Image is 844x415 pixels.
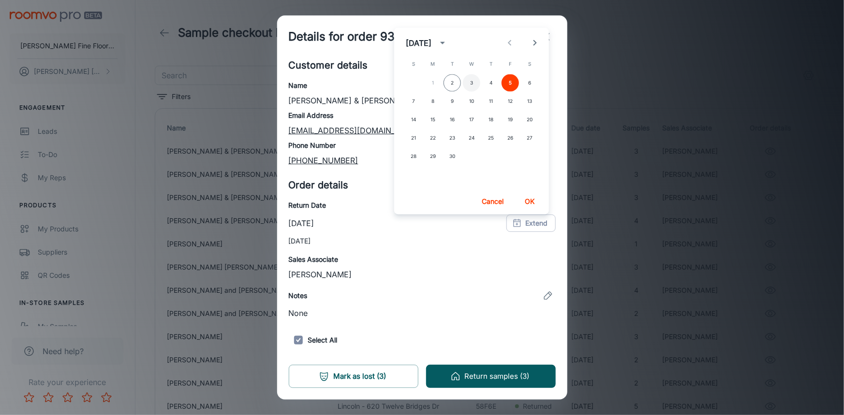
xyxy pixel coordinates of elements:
[506,215,556,232] button: Extend
[444,129,461,147] button: 23
[424,54,442,73] span: Monday
[482,111,500,129] button: 18
[477,193,508,211] button: Cancel
[289,236,556,246] p: [DATE]
[482,129,500,147] button: 25
[289,200,556,211] h6: Return Date
[527,35,543,51] button: Next month
[463,111,480,129] button: 17
[289,217,314,229] p: [DATE]
[521,111,538,129] button: 20
[502,74,519,92] button: 5
[521,93,538,110] button: 13
[424,93,442,110] button: 8
[502,93,519,110] button: 12
[289,28,416,45] h1: Details for order 93E53
[463,129,480,147] button: 24
[463,54,480,73] span: Wednesday
[289,95,556,106] p: [PERSON_NAME] & [PERSON_NAME]
[514,193,545,211] button: OK
[289,126,421,135] a: [EMAIL_ADDRESS][DOMAIN_NAME]
[405,129,422,147] button: 21
[444,93,461,110] button: 9
[289,269,556,280] p: [PERSON_NAME]
[444,111,461,129] button: 16
[536,27,556,46] button: exit
[289,307,556,319] p: None
[502,54,519,73] span: Friday
[424,148,442,165] button: 29
[405,54,422,73] span: Sunday
[521,129,538,147] button: 27
[289,58,556,72] h5: Customer details
[434,35,451,51] button: calendar view is open, switch to year view
[289,178,556,192] h5: Order details
[405,148,422,165] button: 28
[463,74,480,92] button: 3
[482,54,500,73] span: Thursday
[444,74,461,92] button: 2
[424,111,442,129] button: 15
[289,80,556,91] h6: Name
[405,93,422,110] button: 7
[463,93,480,110] button: 10
[482,93,500,110] button: 11
[406,37,431,49] div: [DATE]
[405,111,422,129] button: 14
[444,148,461,165] button: 30
[521,74,538,92] button: 6
[289,290,308,301] h6: Notes
[424,129,442,147] button: 22
[289,330,556,350] h6: Select All
[289,156,358,165] a: [PHONE_NUMBER]
[289,140,556,151] h6: Phone Number
[426,365,556,388] button: Return samples (3)
[521,54,538,73] span: Saturday
[482,74,500,92] button: 4
[289,254,556,265] h6: Sales Associate
[444,54,461,73] span: Tuesday
[289,365,418,388] button: Mark as lost (3)
[502,129,519,147] button: 26
[289,110,556,121] h6: Email Address
[502,111,519,129] button: 19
